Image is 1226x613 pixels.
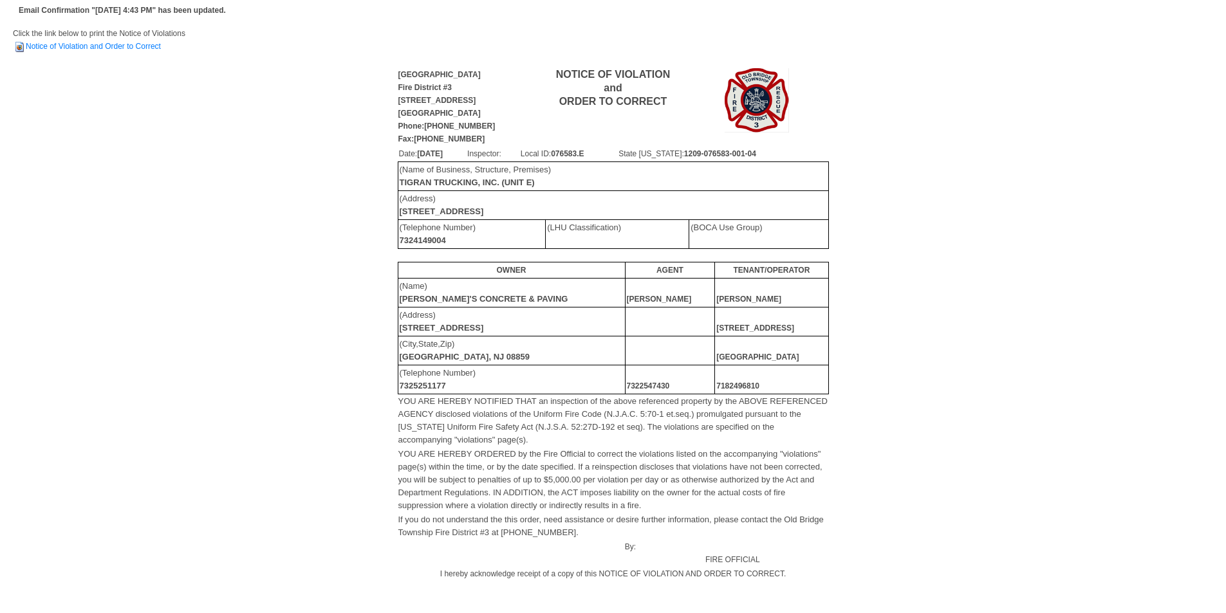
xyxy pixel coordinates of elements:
b: [GEOGRAPHIC_DATA], NJ 08859 [400,352,530,361]
b: TENANT/OPERATOR [733,266,810,275]
td: Inspector: [467,147,520,161]
td: Email Confirmation "[DATE] 4:43 PM" has been updated. [17,2,228,19]
b: [DATE] [417,149,443,158]
b: 076583.E [551,149,584,158]
td: FIRE OFFICIAL [636,540,828,567]
b: [GEOGRAPHIC_DATA] [716,352,799,361]
td: I hereby acknowledge receipt of a copy of this NOTICE OF VIOLATION AND ORDER TO CORRECT. [398,567,829,581]
b: 7324149004 [400,235,446,245]
font: (Address) [400,310,484,333]
b: [STREET_ADDRESS] [400,323,484,333]
td: Date: [398,147,467,161]
b: [PERSON_NAME]'S CONCRETE & PAVING [400,294,568,304]
b: [STREET_ADDRESS] [400,206,484,216]
font: (Name of Business, Structure, Premises) [400,165,552,187]
font: (Name) [400,281,568,304]
td: By: [398,540,637,567]
font: (Telephone Number) [400,368,476,390]
td: State [US_STATE]: [618,147,828,161]
b: 7325251177 [400,381,446,390]
font: (LHU Classification) [547,223,621,232]
b: 7182496810 [716,381,759,390]
font: (Telephone Number) [400,223,476,245]
b: [GEOGRAPHIC_DATA] Fire District #3 [STREET_ADDRESS] [GEOGRAPHIC_DATA] Phone:[PHONE_NUMBER] Fax:[P... [398,70,496,143]
font: If you do not understand the this order, need assistance or desire further information, please co... [398,515,824,537]
font: (Address) [400,194,484,216]
img: HTML Document [13,41,26,53]
font: YOU ARE HEREBY NOTIFIED THAT an inspection of the above referenced property by the ABOVE REFERENC... [398,396,828,444]
b: TIGRAN TRUCKING, INC. (UNIT E) [400,178,535,187]
b: 1209-076583-001-04 [684,149,756,158]
font: (BOCA Use Group) [691,223,762,232]
span: Click the link below to print the Notice of Violations [13,29,185,51]
b: [STREET_ADDRESS] [716,324,794,333]
b: [PERSON_NAME] [716,295,781,304]
b: AGENT [656,266,683,275]
b: [PERSON_NAME] [627,295,692,304]
b: OWNER [497,266,526,275]
font: YOU ARE HEREBY ORDERED by the Fire Official to correct the violations listed on the accompanying ... [398,449,822,510]
img: Image [725,68,789,133]
a: Notice of Violation and Order to Correct [13,42,161,51]
td: Local ID: [520,147,618,161]
b: NOTICE OF VIOLATION and ORDER TO CORRECT [556,69,670,107]
font: (City,State,Zip) [400,339,530,361]
b: 7322547430 [627,381,670,390]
